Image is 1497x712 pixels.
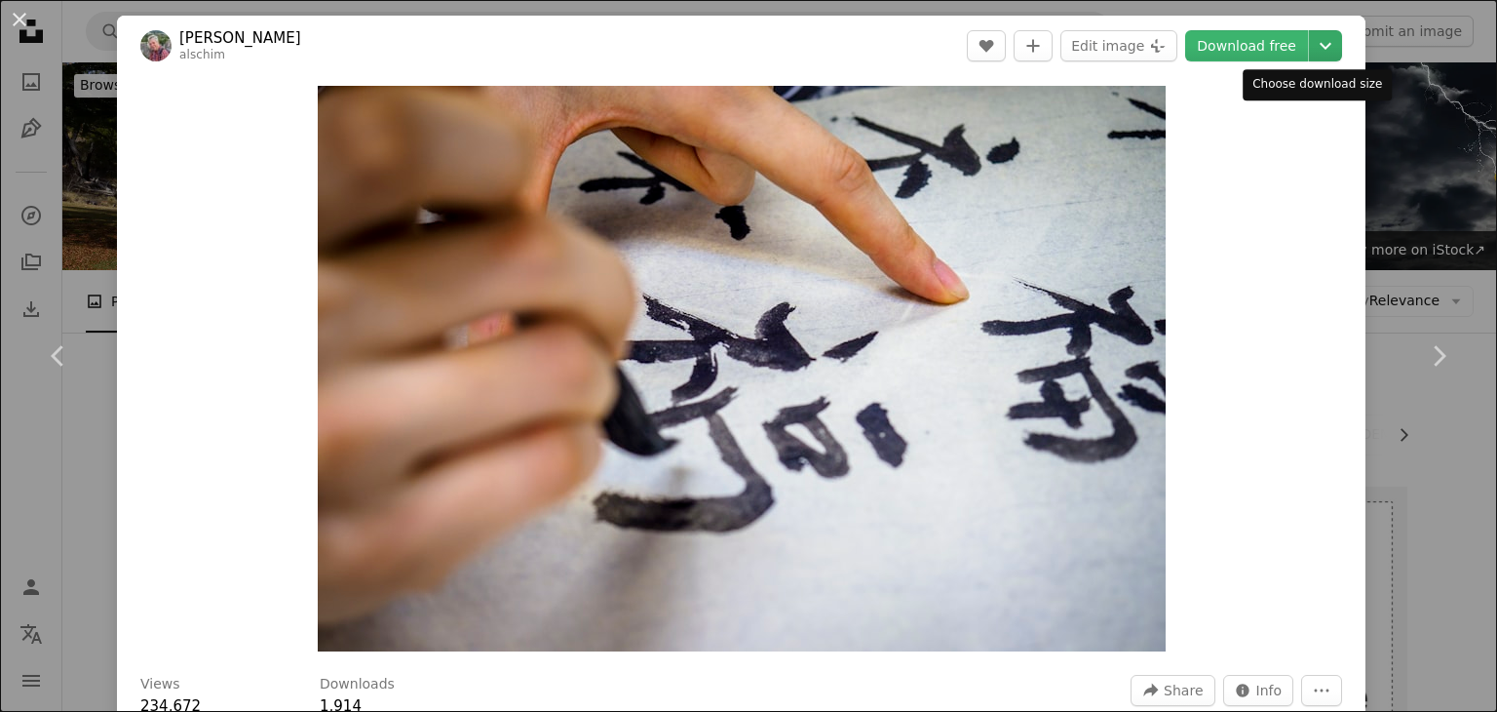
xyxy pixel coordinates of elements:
img: Go to Alexander Schimmeck's profile [140,30,172,61]
button: Zoom in on this image [318,86,1166,652]
button: Like [967,30,1006,61]
a: Next [1380,262,1497,450]
span: Share [1164,676,1203,705]
button: Choose download size [1309,30,1342,61]
button: More Actions [1301,675,1342,706]
h3: Views [140,675,180,694]
div: Choose download size [1243,69,1392,100]
img: text [318,86,1166,652]
h3: Downloads [320,675,395,694]
a: alschim [179,48,225,61]
button: Stats about this image [1223,675,1294,706]
button: Share this image [1131,675,1214,706]
button: Add to Collection [1014,30,1053,61]
span: Info [1256,676,1283,705]
a: Download free [1185,30,1308,61]
button: Edit image [1060,30,1177,61]
a: [PERSON_NAME] [179,28,301,48]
